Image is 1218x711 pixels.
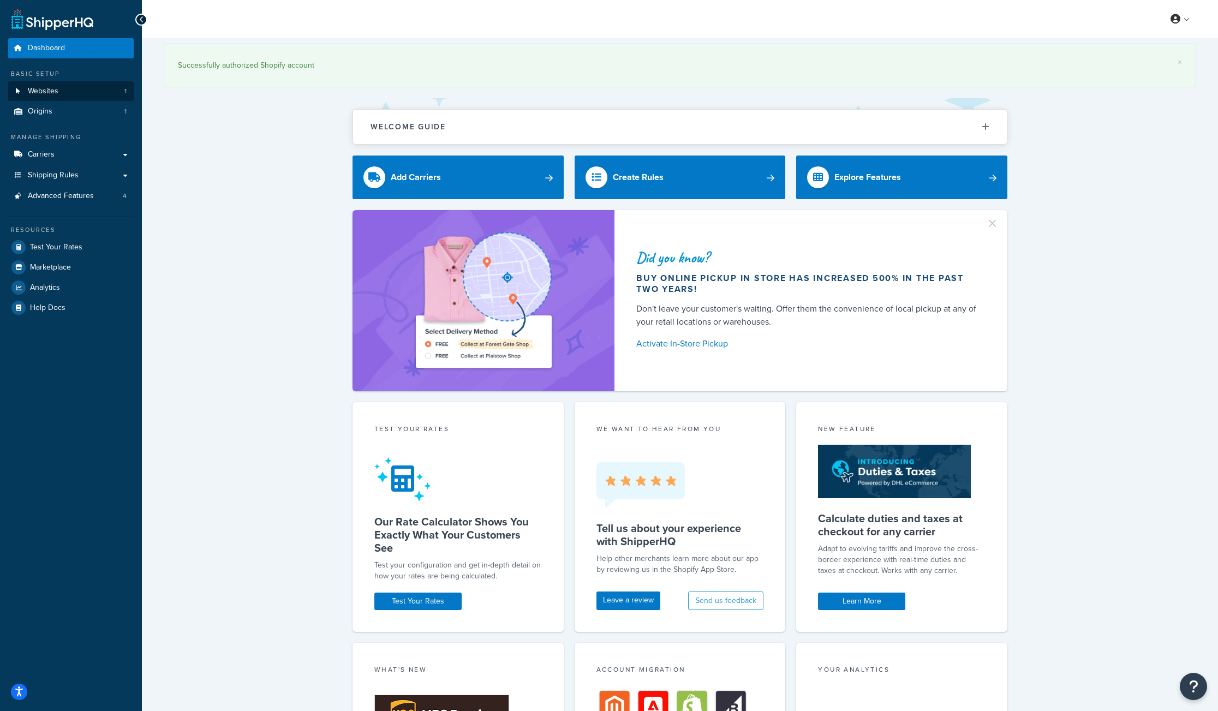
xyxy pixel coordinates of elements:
[8,145,134,165] a: Carriers
[596,553,764,575] p: Help other merchants learn more about our app by reviewing us in the Shopify App Store.
[596,665,764,677] div: Account Migration
[8,237,134,257] a: Test Your Rates
[818,593,905,610] a: Learn More
[28,107,52,116] span: Origins
[8,278,134,297] a: Analytics
[178,58,1182,73] div: Successfully authorized Shopify account
[28,87,58,96] span: Websites
[30,283,60,292] span: Analytics
[636,273,981,295] div: Buy online pickup in store has increased 500% in the past two years!
[8,186,134,206] li: Advanced Features
[818,543,986,576] p: Adapt to evolving tariffs and improve the cross-border experience with real-time duties and taxes...
[391,170,441,185] div: Add Carriers
[8,258,134,277] a: Marketplace
[8,225,134,235] div: Resources
[353,156,564,199] a: Add Carriers
[374,593,462,610] a: Test Your Rates
[8,81,134,101] li: Websites
[8,38,134,58] a: Dashboard
[374,665,542,677] div: What's New
[124,87,127,96] span: 1
[28,171,79,180] span: Shipping Rules
[818,665,986,677] div: Your Analytics
[385,226,582,375] img: ad-shirt-map-b0359fc47e01cab431d101c4b569394f6a03f54285957d908178d52f29eb9668.png
[8,133,134,142] div: Manage Shipping
[1180,673,1207,700] button: Open Resource Center
[818,424,986,437] div: New Feature
[8,298,134,318] a: Help Docs
[374,560,542,582] div: Test your configuration and get in-depth detail on how your rates are being calculated.
[818,512,986,538] h5: Calculate duties and taxes at checkout for any carrier
[374,515,542,554] h5: Our Rate Calculator Shows You Exactly What Your Customers See
[124,107,127,116] span: 1
[8,101,134,122] a: Origins1
[28,44,65,53] span: Dashboard
[596,424,764,434] p: we want to hear from you
[374,424,542,437] div: Test your rates
[636,250,981,265] div: Did you know?
[28,192,94,201] span: Advanced Features
[834,170,901,185] div: Explore Features
[123,192,127,201] span: 4
[613,170,664,185] div: Create Rules
[796,156,1007,199] a: Explore Features
[1178,58,1182,67] a: ×
[30,263,71,272] span: Marketplace
[8,69,134,79] div: Basic Setup
[636,336,981,351] a: Activate In-Store Pickup
[28,150,55,159] span: Carriers
[8,165,134,186] a: Shipping Rules
[8,101,134,122] li: Origins
[575,156,786,199] a: Create Rules
[636,302,981,328] div: Don't leave your customer's waiting. Offer them the convenience of local pickup at any of your re...
[596,591,660,610] a: Leave a review
[688,591,763,610] button: Send us feedback
[30,243,82,252] span: Test Your Rates
[371,123,446,131] h2: Welcome Guide
[596,522,764,548] h5: Tell us about your experience with ShipperHQ
[8,186,134,206] a: Advanced Features4
[8,81,134,101] a: Websites1
[353,110,1007,144] button: Welcome Guide
[30,303,65,313] span: Help Docs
